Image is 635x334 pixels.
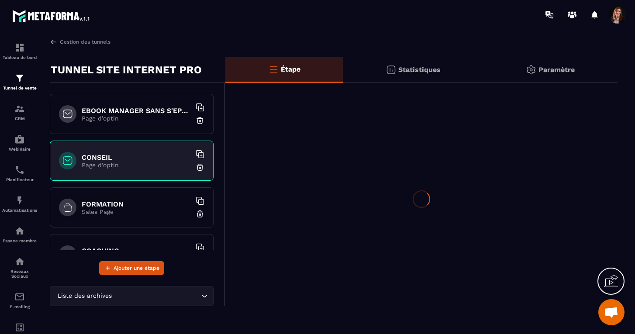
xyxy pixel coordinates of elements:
[2,250,37,285] a: social-networksocial-networkRéseaux Sociaux
[281,65,300,73] p: Étape
[398,65,441,74] p: Statistiques
[196,210,204,218] img: trash
[2,304,37,309] p: E-mailing
[50,286,214,306] div: Search for option
[82,107,191,115] h6: EBOOK MANAGER SANS S'EPUISER OFFERT
[2,158,37,189] a: schedulerschedulerPlanificateur
[50,38,110,46] a: Gestion des tunnels
[2,269,37,279] p: Réseaux Sociaux
[2,86,37,90] p: Tunnel de vente
[82,208,191,215] p: Sales Page
[386,65,396,75] img: stats.20deebd0.svg
[2,208,37,213] p: Automatisations
[55,291,114,301] span: Liste des archives
[99,261,164,275] button: Ajouter une étape
[12,8,91,24] img: logo
[14,73,25,83] img: formation
[14,103,25,114] img: formation
[2,219,37,250] a: automationsautomationsEspace membre
[196,163,204,172] img: trash
[82,247,191,255] h6: COACHING
[51,61,202,79] p: TUNNEL SITE INTERNET PRO
[2,147,37,152] p: Webinaire
[268,64,279,75] img: bars-o.4a397970.svg
[2,55,37,60] p: Tableau de bord
[2,36,37,66] a: formationformationTableau de bord
[82,162,191,169] p: Page d'optin
[14,134,25,145] img: automations
[82,115,191,122] p: Page d'optin
[2,285,37,316] a: emailemailE-mailing
[2,66,37,97] a: formationformationTunnel de vente
[2,97,37,127] a: formationformationCRM
[538,65,575,74] p: Paramètre
[14,195,25,206] img: automations
[114,264,159,272] span: Ajouter une étape
[526,65,536,75] img: setting-gr.5f69749f.svg
[2,177,37,182] p: Planificateur
[2,189,37,219] a: automationsautomationsAutomatisations
[50,38,58,46] img: arrow
[14,322,25,333] img: accountant
[114,291,199,301] input: Search for option
[2,116,37,121] p: CRM
[598,299,625,325] a: Ouvrir le chat
[14,256,25,267] img: social-network
[2,238,37,243] p: Espace membre
[14,226,25,236] img: automations
[14,165,25,175] img: scheduler
[2,127,37,158] a: automationsautomationsWebinaire
[14,42,25,53] img: formation
[196,116,204,125] img: trash
[82,153,191,162] h6: CONSEIL
[82,200,191,208] h6: FORMATION
[14,292,25,302] img: email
